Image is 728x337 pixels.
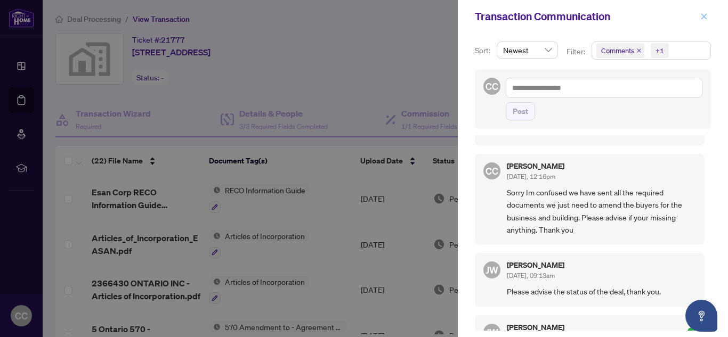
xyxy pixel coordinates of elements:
[507,162,564,170] h5: [PERSON_NAME]
[601,45,634,56] span: Comments
[636,48,642,53] span: close
[596,43,644,58] span: Comments
[507,186,696,236] span: Sorry Im confused we have sent all the required documents we just need to amend the buyers for th...
[567,46,587,57] p: Filter:
[475,9,697,24] div: Transaction Communication
[507,172,555,180] span: [DATE], 12:16pm
[656,45,664,56] div: +1
[685,300,717,332] button: Open asap
[507,272,555,280] span: [DATE], 09:13am
[486,262,498,277] span: JW
[700,13,708,20] span: close
[475,45,492,56] p: Sort:
[507,285,696,298] span: Please advise the status of the deal, thank you.
[687,327,696,336] span: check-circle
[506,102,535,120] button: Post
[507,324,564,331] h5: [PERSON_NAME]
[507,261,564,269] h5: [PERSON_NAME]
[503,42,552,58] span: Newest
[486,163,498,178] span: CC
[486,79,498,94] span: CC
